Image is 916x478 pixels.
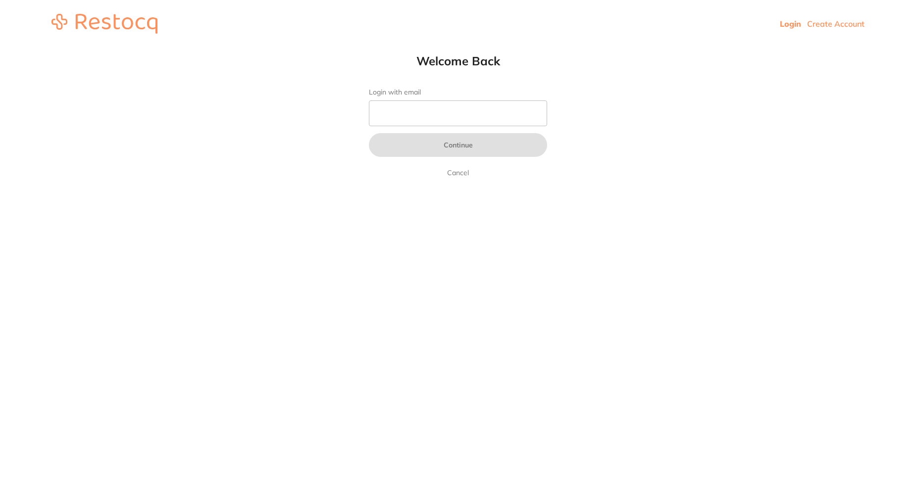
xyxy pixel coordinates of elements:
img: restocq_logo.svg [51,14,157,34]
a: Login [780,19,801,29]
h1: Welcome Back [349,53,567,68]
label: Login with email [369,88,547,96]
button: Continue [369,133,547,157]
a: Cancel [445,167,471,179]
a: Create Account [807,19,865,29]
